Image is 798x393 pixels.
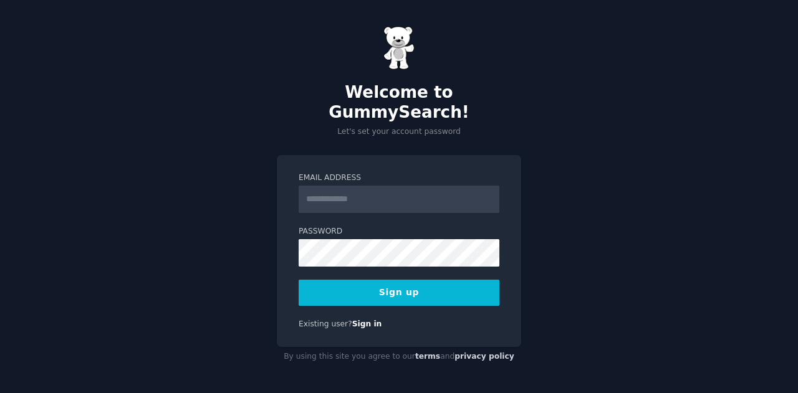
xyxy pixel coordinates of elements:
p: Let's set your account password [277,126,521,138]
button: Sign up [299,280,499,306]
a: terms [415,352,440,361]
div: By using this site you agree to our and [277,347,521,367]
a: privacy policy [454,352,514,361]
label: Email Address [299,173,499,184]
label: Password [299,226,499,237]
img: Gummy Bear [383,26,415,70]
h2: Welcome to GummySearch! [277,83,521,122]
span: Existing user? [299,320,352,328]
a: Sign in [352,320,382,328]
